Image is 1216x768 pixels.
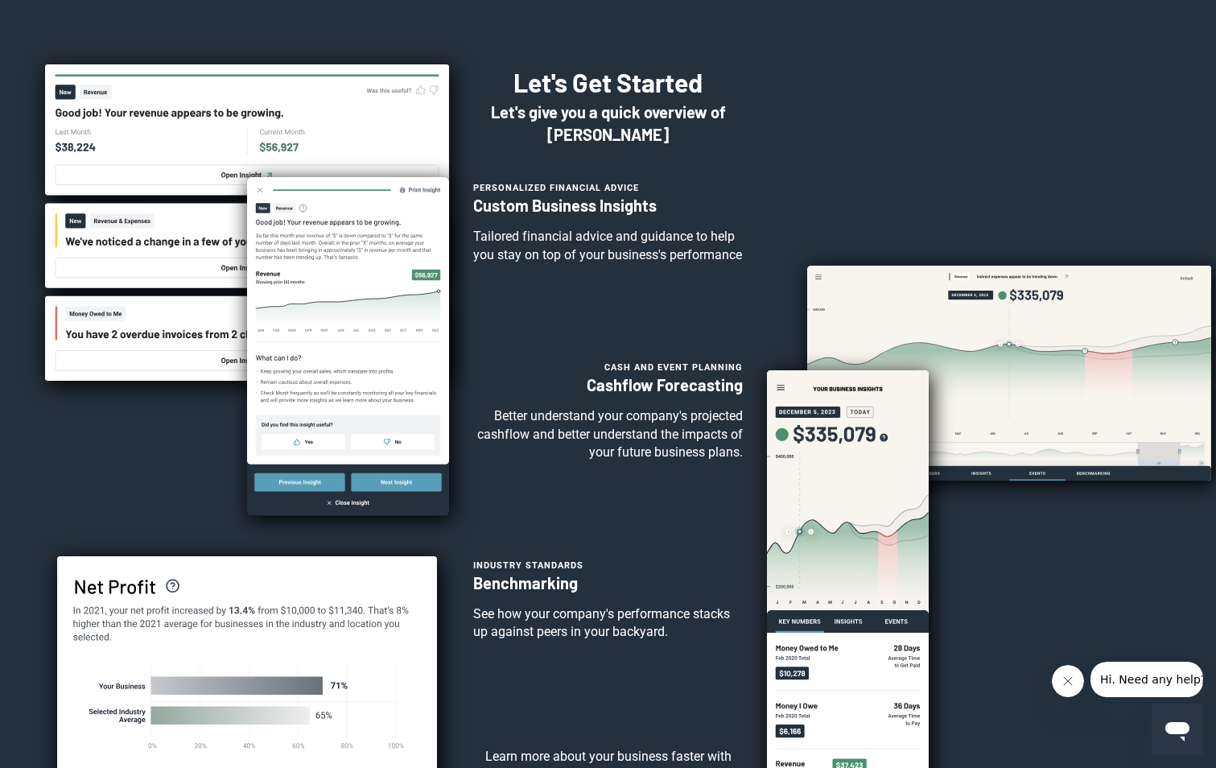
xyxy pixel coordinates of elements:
p: See how your company's performance stacks up against peers in your backyard. [473,605,743,642]
iframe: Close message [1052,665,1084,697]
p: Better understand your company's projected cashflow and better understand the impacts of your fut... [473,407,743,461]
h2: Let's give you a quick overview of [PERSON_NAME] [473,101,743,146]
iframe: Message from company [1090,662,1203,697]
div: Personalized Financial Advice [473,178,743,196]
h3: Cashflow Forecasting [473,375,743,394]
span: Hi. Need any help? [10,11,116,24]
p: Tailored financial advice and guidance to help you stay on top of your business's performance [473,228,743,264]
h1: Let's Get Started [473,64,743,101]
div: Industry Standards [473,555,743,573]
h3: Benchmarking [473,573,743,593]
iframe: Button to launch messaging window [1152,704,1203,755]
h3: Custom Business Insights [473,196,743,215]
div: Cash and Event Planning [473,357,743,375]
